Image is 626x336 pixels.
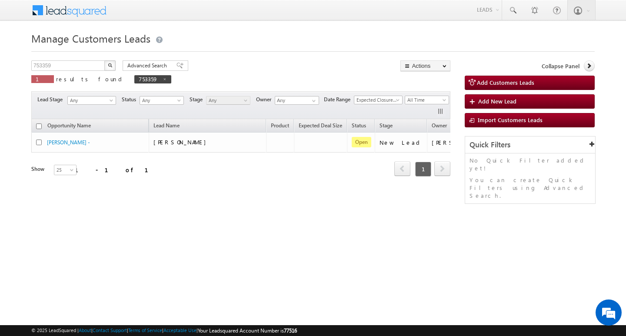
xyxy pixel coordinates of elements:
[432,139,489,146] div: [PERSON_NAME]
[432,122,447,129] span: Owner
[347,121,370,132] a: Status
[68,96,113,104] span: Any
[67,96,116,105] a: Any
[198,327,297,334] span: Your Leadsquared Account Number is
[75,165,159,175] div: 1 - 1 of 1
[354,96,403,104] a: Expected Closure Date
[56,75,125,83] span: results found
[256,96,275,103] span: Owner
[127,62,170,70] span: Advanced Search
[405,96,449,104] a: All Time
[415,162,431,176] span: 1
[140,96,181,104] span: Any
[354,96,400,104] span: Expected Closure Date
[122,96,140,103] span: Status
[206,96,250,105] a: Any
[140,96,184,105] a: Any
[307,96,318,105] a: Show All Items
[153,138,210,146] span: [PERSON_NAME]
[128,327,162,333] a: Terms of Service
[54,166,77,174] span: 25
[400,60,450,71] button: Actions
[43,121,95,132] a: Opportunity Name
[434,161,450,176] span: next
[47,139,90,146] a: [PERSON_NAME] -
[542,62,579,70] span: Collapse Panel
[206,96,248,104] span: Any
[469,176,591,200] p: You can create Quick Filters using Advanced Search.
[190,96,206,103] span: Stage
[405,96,446,104] span: All Time
[380,122,393,129] span: Stage
[93,327,127,333] a: Contact Support
[31,165,47,173] div: Show
[54,165,77,175] a: 25
[375,121,397,132] a: Stage
[36,123,42,129] input: Check all records
[394,161,410,176] span: prev
[36,75,50,83] span: 1
[352,137,371,147] span: Open
[31,31,150,45] span: Manage Customers Leads
[380,139,423,146] div: New Lead
[294,121,346,132] a: Expected Deal Size
[79,327,91,333] a: About
[139,75,158,83] span: 753359
[394,162,410,176] a: prev
[163,327,196,333] a: Acceptable Use
[275,96,319,105] input: Type to Search
[108,63,112,67] img: Search
[477,79,534,86] span: Add Customers Leads
[434,162,450,176] a: next
[299,122,342,129] span: Expected Deal Size
[31,326,297,335] span: © 2025 LeadSquared | | | | |
[478,97,516,105] span: Add New Lead
[47,122,91,129] span: Opportunity Name
[37,96,66,103] span: Lead Stage
[324,96,354,103] span: Date Range
[284,327,297,334] span: 77516
[478,116,543,123] span: Import Customers Leads
[149,121,184,132] span: Lead Name
[271,122,289,129] span: Product
[469,156,591,172] p: No Quick Filter added yet!
[465,136,595,153] div: Quick Filters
